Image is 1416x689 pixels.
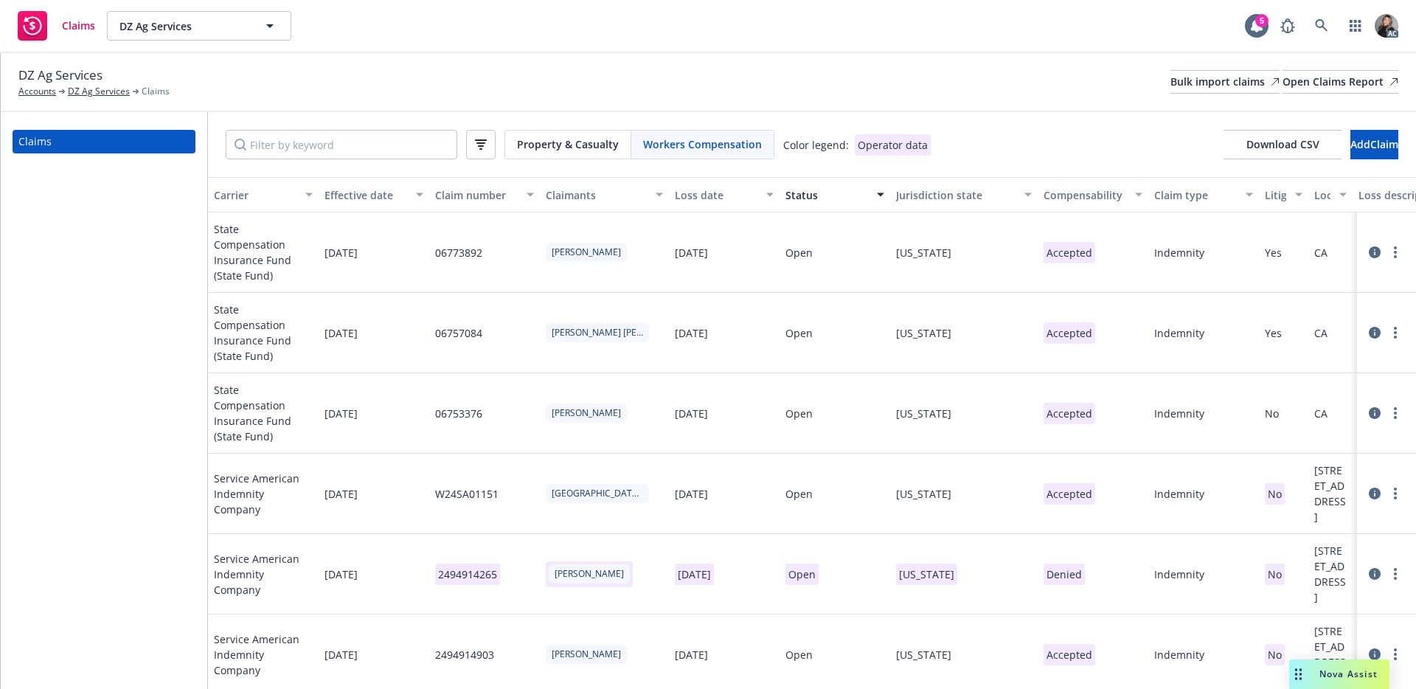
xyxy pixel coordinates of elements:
div: Indemnity [1154,245,1204,260]
div: Open [785,647,813,662]
button: Jurisdiction state [890,177,1038,212]
p: Accepted [1044,644,1095,665]
div: Carrier [214,187,296,203]
div: Status [785,187,868,203]
button: Claimants [540,177,669,212]
div: Yes [1265,325,1282,341]
span: No [1265,648,1285,662]
button: Litigated [1259,177,1308,212]
span: [DATE] [324,567,358,582]
button: Claim type [1148,177,1259,212]
div: [US_STATE] [896,406,951,421]
p: No [1265,483,1285,505]
span: Nova Assist [1319,668,1378,680]
div: No [1265,406,1279,421]
span: Property & Casualty [517,136,619,152]
button: Carrier [208,177,319,212]
p: Open [785,564,819,585]
button: AddClaim [1350,130,1398,159]
div: Open [785,406,813,421]
p: Accepted [1044,322,1095,344]
div: [US_STATE] [896,325,951,341]
div: 5 [1255,14,1268,27]
p: 2494914265 [435,564,500,585]
div: CA [1314,325,1327,341]
div: Drag to move [1289,659,1308,689]
span: [US_STATE] [896,564,957,585]
div: Open [785,486,813,502]
p: [DATE] [675,564,714,585]
a: Accounts [18,85,56,98]
div: Compensability [1044,187,1126,203]
div: Open [785,245,813,260]
p: Accepted [1044,403,1095,424]
button: Download CSV [1224,130,1342,159]
div: CA [1314,245,1327,260]
button: Compensability [1038,177,1148,212]
div: Claims [18,130,52,153]
p: Accepted [1044,483,1095,505]
div: Indemnity [1154,486,1204,502]
a: more [1386,565,1404,583]
a: Switch app [1341,11,1370,41]
div: Open [785,325,813,341]
span: [DATE] [324,245,358,260]
button: Nova Assist [1289,659,1389,689]
div: Indemnity [1154,325,1204,341]
div: 2494914903 [435,647,494,662]
span: Service American Indemnity Company [214,631,313,678]
div: Indemnity [1154,647,1204,662]
div: [DATE] [675,406,708,421]
a: more [1386,324,1404,342]
div: 06757084 [435,325,482,341]
button: Status [780,177,890,212]
span: Claims [62,20,95,32]
p: Accepted [1044,242,1095,263]
div: Location [1314,187,1330,203]
div: [US_STATE] [896,486,951,502]
button: Claim number [429,177,540,212]
a: Search [1307,11,1336,41]
a: Open Claims Report [1283,70,1398,94]
span: State Compensation Insurance Fund (State Fund) [214,382,313,444]
span: State Compensation Insurance Fund (State Fund) [214,221,313,283]
p: No [1265,644,1285,665]
span: DZ Ag Services [18,66,103,85]
span: Service American Indemnity Company [214,551,313,598]
a: more [1386,404,1404,422]
a: DZ Ag Services [68,85,130,98]
div: [DATE] [675,486,708,502]
div: Operator data [855,134,931,156]
div: Yes [1265,245,1282,260]
div: Claimants [546,187,647,203]
span: No [1265,567,1285,581]
span: [DATE] [324,325,358,341]
div: CA [1314,406,1327,421]
div: Indemnity [1154,406,1204,421]
div: [US_STATE] [896,245,951,260]
span: [PERSON_NAME] [555,567,624,581]
span: No [1265,487,1285,501]
button: Effective date [319,177,429,212]
span: Service American Indemnity Company [214,471,313,517]
div: Claim type [1154,187,1237,203]
div: [DATE] [675,647,708,662]
div: [STREET_ADDRESS] [1314,623,1347,685]
div: Effective date [324,187,407,203]
span: [PERSON_NAME] [552,246,621,259]
div: Indemnity [1154,567,1204,582]
button: Location [1308,177,1353,212]
a: more [1386,485,1404,502]
div: [US_STATE] [896,647,951,662]
span: State Compensation Insurance Fund (State Fund) [214,302,313,364]
button: DZ Ag Services [107,11,291,41]
span: Denied [1044,564,1085,585]
div: W24SA01151 [435,486,499,502]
